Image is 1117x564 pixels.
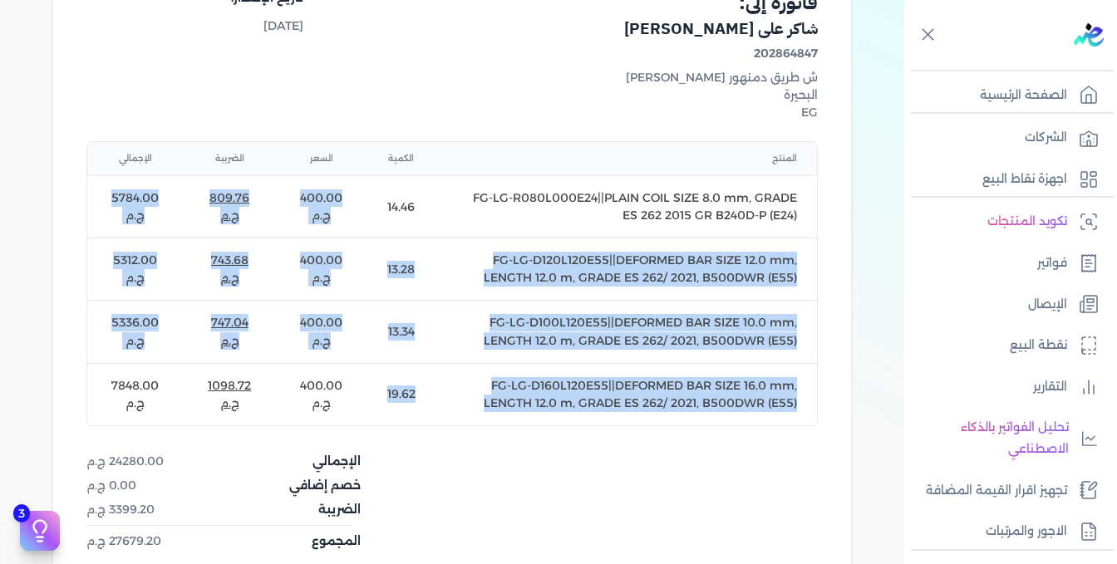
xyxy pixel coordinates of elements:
[86,501,219,518] dd: 3399.20 ج.م
[904,204,1107,239] a: تكويد المنتجات
[1074,23,1104,47] img: logo
[904,246,1107,281] a: فواتير
[289,477,361,494] dt: خصم إضافي
[904,162,1107,197] a: اجهزة نقاط البيع
[435,175,818,238] td: FG-LG-R080L000E24||PLAIN COIL SIZE 8.0 mm, GRADE ES 262 2015 GR B240D-P (E24)
[904,473,1107,508] a: تجهيز اقرار القيمة المضافة
[982,169,1067,190] p: اجهزة نقاط البيع
[276,363,367,425] td: 400.00 ج.م
[204,189,256,224] button: 809.76 ج.م
[13,504,30,522] span: 3
[1025,127,1067,149] p: الشركات
[86,453,219,470] dd: 24280.00 ج.م
[276,175,367,238] td: 400.00 ج.م
[904,78,1107,113] a: الصفحة الرئيسية
[312,532,361,550] dt: المجموع
[20,511,60,551] button: 3
[318,501,361,518] dt: الضريبة
[367,363,435,425] td: 19.62
[367,301,435,363] td: 13.34
[87,142,184,175] th: الإجمالي
[435,238,818,301] td: FG-LG-D120L120E55||DEFORMED BAR SIZE 12.0 mm, LENGTH 12.0 m, GRADE ES 262/ 2021, B500DWR (E55)
[204,314,256,349] button: 747.04 ج.م
[367,142,435,175] th: الكمية
[904,120,1107,155] a: الشركات
[204,252,256,287] button: 743.68 ج.م
[986,521,1067,542] p: الاجور والمرتبات
[312,453,361,470] dt: الإجمالي
[231,16,303,37] p: [DATE]
[435,301,818,363] td: FG-LG-D100L120E55||DEFORMED BAR SIZE 10.0 mm, LENGTH 12.0 m, GRADE ES 262/ 2021, B500DWR (E55)
[276,301,367,363] td: 400.00 ج.م
[904,370,1107,405] a: التقارير
[926,480,1067,502] p: تجهيز اقرار القيمة المضافة
[987,211,1067,233] p: تكويد المنتجات
[367,175,435,238] td: 14.46
[276,238,367,301] td: 400.00 ج.م
[457,17,818,42] h4: شاكر على [PERSON_NAME]
[904,514,1107,549] a: الاجور والمرتبات
[86,532,219,550] dd: 27679.20 ج.م
[86,477,219,494] dd: 0.00 ج.م
[1033,376,1067,398] p: التقارير
[435,363,818,425] td: FG-LG-D160L120E55||DEFORMED BAR SIZE 16.0 mm, LENGTH 12.0 m, GRADE ES 262/ 2021, B500DWR (E55)
[367,238,435,301] td: 13.28
[457,86,818,104] div: البحيرة
[980,85,1067,106] p: الصفحة الرئيسية
[904,328,1107,363] a: نقطة البيع
[87,238,184,301] td: 5312.00 ج.م
[913,417,1069,459] p: تحليل الفواتير بالذكاء الاصطناعي
[87,363,184,425] td: 7848.00 ج.م
[1028,294,1067,316] p: الإيصال
[87,175,184,238] td: 5784.00 ج.م
[204,377,256,412] button: 1098.72 ج.م
[904,410,1107,466] a: تحليل الفواتير بالذكاء الاصطناعي
[1037,253,1067,274] p: فواتير
[904,287,1107,322] a: الإيصال
[457,69,818,86] div: ش طريق دمنهور [PERSON_NAME]
[276,142,367,175] th: السعر
[87,301,184,363] td: 5336.00 ج.م
[457,104,818,121] div: EG
[457,45,818,62] span: 202864847
[184,142,276,175] th: الضريبة
[435,142,818,175] th: المنتج
[1010,335,1067,356] p: نقطة البيع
